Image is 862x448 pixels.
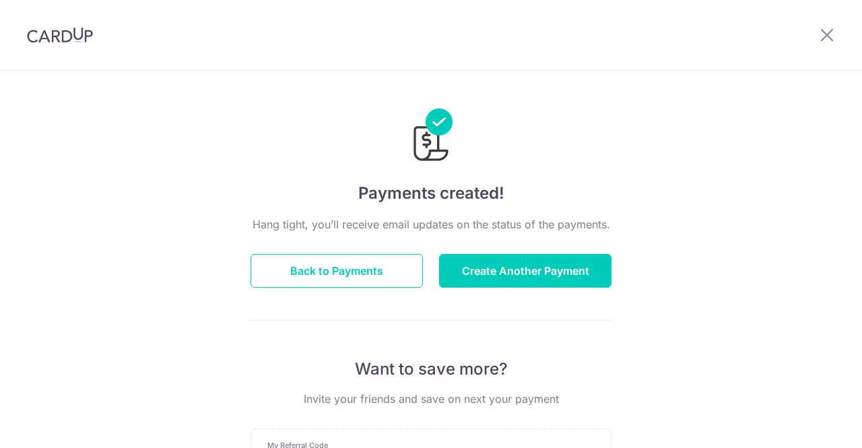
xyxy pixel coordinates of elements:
p: Invite your friends and save on next your payment [251,391,611,407]
img: Payments [409,108,453,165]
h4: Payments created! [251,181,611,205]
img: CardUp [27,27,93,43]
p: Hang tight, you’ll receive email updates on the status of the payments. [251,216,611,232]
iframe: Opens a widget where you can find more information [776,408,849,441]
button: Create Another Payment [439,254,611,288]
p: Want to save more? [251,358,611,380]
button: Back to Payments [251,254,423,288]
